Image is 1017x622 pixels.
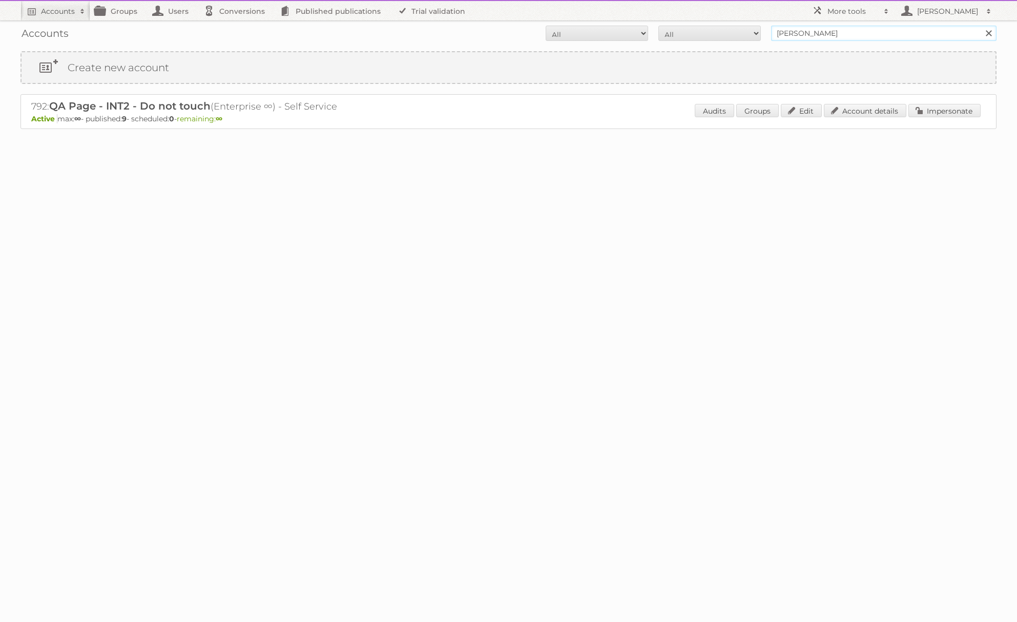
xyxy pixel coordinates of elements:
[74,114,81,123] strong: ∞
[90,1,148,20] a: Groups
[122,114,127,123] strong: 9
[391,1,475,20] a: Trial validation
[216,114,222,123] strong: ∞
[177,114,222,123] span: remaining:
[908,104,981,117] a: Impersonate
[41,6,75,16] h2: Accounts
[31,100,390,113] h2: 792: (Enterprise ∞) - Self Service
[807,1,894,20] a: More tools
[275,1,391,20] a: Published publications
[894,1,997,20] a: [PERSON_NAME]
[169,114,174,123] strong: 0
[824,104,906,117] a: Account details
[22,52,995,83] a: Create new account
[199,1,275,20] a: Conversions
[915,6,981,16] h2: [PERSON_NAME]
[736,104,779,117] a: Groups
[781,104,822,117] a: Edit
[827,6,879,16] h2: More tools
[49,100,211,112] span: QA Page - INT2 - Do not touch
[695,104,734,117] a: Audits
[31,114,57,123] span: Active
[148,1,199,20] a: Users
[20,1,90,20] a: Accounts
[31,114,986,123] p: max: - published: - scheduled: -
